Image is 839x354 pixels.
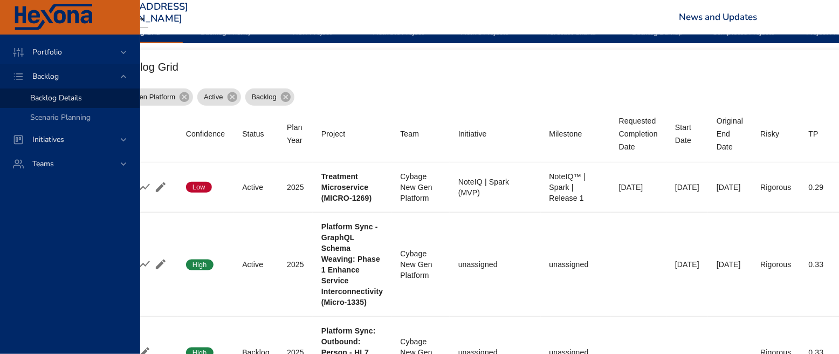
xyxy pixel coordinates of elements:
[401,127,419,140] div: Sort
[287,121,304,147] div: Plan Year
[24,47,71,57] span: Portfolio
[458,176,532,198] div: NoteIQ | Spark (MVP)
[242,127,270,140] span: Status
[136,256,153,273] button: Show Burnup
[809,127,819,140] div: Sort
[186,260,214,270] span: High
[619,182,658,193] div: [DATE]
[321,222,383,307] b: Platform Sync - GraphQL Schema Weaving: Phase 1 Enhance Service Interconnectivity (Micro-1335)
[549,127,602,140] span: Milestone
[717,114,743,153] div: Original End Date
[13,4,94,31] img: Hexona
[717,182,743,193] div: [DATE]
[102,1,189,24] h3: [EMAIL_ADDRESS][DOMAIN_NAME]
[24,134,73,145] span: Initiatives
[24,71,67,81] span: Backlog
[619,114,658,153] div: Sort
[675,182,699,193] div: [DATE]
[112,88,193,106] div: New Gen Platform
[287,121,304,147] div: Sort
[809,127,819,140] div: TP
[321,127,383,140] span: Project
[186,127,225,140] div: Confidence
[549,171,602,203] div: NoteIQ™ | Spark | Release 1
[321,127,346,140] div: Sort
[197,92,229,103] span: Active
[809,127,824,140] span: TP
[401,127,441,140] span: Team
[675,259,699,270] div: [DATE]
[761,127,780,140] div: Risky
[153,256,169,273] button: Edit Project Details
[153,179,169,195] button: Edit Project Details
[245,88,294,106] div: Backlog
[675,121,699,147] div: Sort
[717,259,743,270] div: [DATE]
[30,112,91,122] span: Scenario Planning
[761,259,792,270] div: Rigorous
[458,127,532,140] span: Initiative
[401,248,441,281] div: Cybage New Gen Platform
[287,182,304,193] div: 2025
[675,121,699,147] div: Start Date
[761,127,792,140] span: Risky
[761,127,780,140] div: Sort
[242,259,270,270] div: Active
[458,127,487,140] div: Initiative
[809,182,824,193] div: 0.29
[321,172,372,202] b: Treatment Microservice (MICRO-1269)
[679,11,758,23] a: News and Updates
[458,259,532,270] div: unassigned
[809,259,824,270] div: 0.33
[30,93,82,103] span: Backlog Details
[242,182,270,193] div: Active
[549,127,582,140] div: Sort
[549,259,602,270] div: unassigned
[458,127,487,140] div: Sort
[287,259,304,270] div: 2025
[242,127,264,140] div: Sort
[112,92,182,103] span: New Gen Platform
[321,127,346,140] div: Project
[242,127,264,140] div: Status
[245,92,283,103] span: Backlog
[401,127,419,140] div: Team
[717,114,743,153] div: Sort
[186,182,212,192] span: Low
[186,127,225,140] div: Sort
[401,171,441,203] div: Cybage New Gen Platform
[24,159,63,169] span: Teams
[619,114,658,153] div: Requested Completion Date
[197,88,240,106] div: Active
[549,127,582,140] div: Milestone
[761,182,792,193] div: Rigorous
[136,179,153,195] button: Show Burnup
